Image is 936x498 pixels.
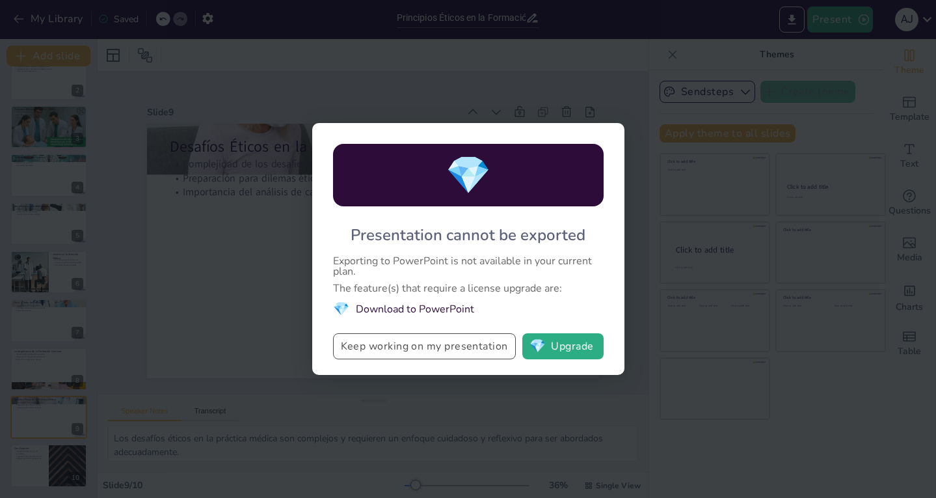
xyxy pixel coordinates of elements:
li: Download to PowerPoint [333,300,604,318]
button: diamondUpgrade [522,333,604,359]
div: Exporting to PowerPoint is not available in your current plan. [333,256,604,277]
div: The feature(s) that require a license upgrade are: [333,283,604,294]
span: diamond [446,150,491,201]
span: diamond [333,300,349,318]
div: Presentation cannot be exported [351,225,585,245]
button: Keep working on my presentation [333,333,516,359]
span: diamond [529,340,546,353]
